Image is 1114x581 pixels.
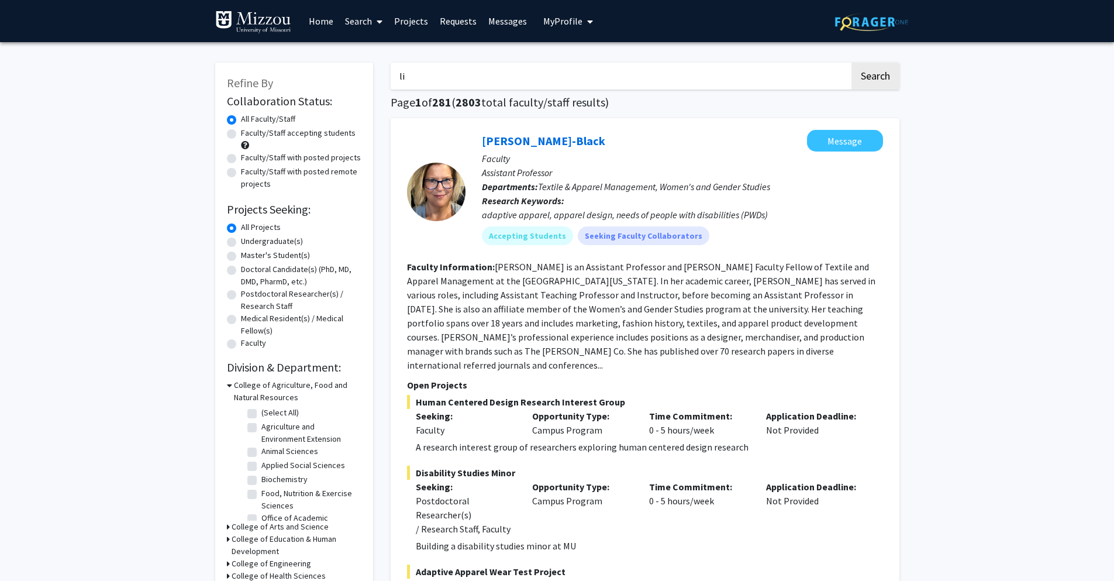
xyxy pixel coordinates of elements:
label: Biochemistry [261,473,308,486]
h3: College of Engineering [232,558,311,570]
p: Time Commitment: [649,409,749,423]
label: (Select All) [261,407,299,419]
div: adaptive apparel, apparel design, needs of people with disabilities (PWDs) [482,208,883,222]
h2: Collaboration Status: [227,94,361,108]
label: Postdoctoral Researcher(s) / Research Staff [241,288,361,312]
h1: Page of ( total faculty/staff results) [391,95,899,109]
span: Textile & Apparel Management, Women's and Gender Studies [538,181,770,192]
div: Campus Program [523,409,640,437]
button: Message Kerri McBee-Black [807,130,883,152]
label: Faculty/Staff with posted remote projects [241,166,361,190]
p: Application Deadline: [766,480,865,494]
a: Search [339,1,388,42]
h2: Projects Seeking: [227,202,361,216]
label: Food, Nutrition & Exercise Sciences [261,487,358,512]
p: Faculty [482,152,883,166]
span: Adaptive Apparel Wear Test Project [407,565,883,579]
div: 0 - 5 hours/week [640,480,757,536]
p: Building a disability studies minor at MU [416,539,883,553]
label: Faculty/Staff with posted projects [241,152,361,164]
h3: College of Education & Human Development [232,533,361,558]
a: Requests [434,1,482,42]
a: Projects [388,1,434,42]
span: Disability Studies Minor [407,466,883,480]
label: Faculty [241,337,266,349]
span: My Profile [543,15,582,27]
div: Postdoctoral Researcher(s) / Research Staff, Faculty [416,494,515,536]
label: Faculty/Staff accepting students [241,127,356,139]
div: Not Provided [757,480,874,536]
label: All Faculty/Staff [241,113,295,125]
label: Undergraduate(s) [241,235,303,247]
b: Faculty Information: [407,261,495,273]
div: Campus Program [523,480,640,536]
h3: College of Agriculture, Food and Natural Resources [234,379,361,404]
img: University of Missouri Logo [215,11,291,34]
span: 281 [432,95,451,109]
span: Refine By [227,75,273,90]
p: Open Projects [407,378,883,392]
img: ForagerOne Logo [835,13,908,31]
h2: Division & Department: [227,360,361,374]
mat-chip: Accepting Students [482,226,573,245]
div: Not Provided [757,409,874,437]
a: Home [303,1,339,42]
b: Research Keywords: [482,195,564,207]
span: 1 [415,95,422,109]
mat-chip: Seeking Faculty Collaborators [578,226,709,245]
p: Seeking: [416,409,515,423]
p: Time Commitment: [649,480,749,494]
span: Human Centered Design Research Interest Group [407,395,883,409]
button: Search [851,63,899,90]
label: Master's Student(s) [241,249,310,262]
iframe: Chat [9,528,50,572]
label: Office of Academic Programs [261,512,358,537]
p: Opportunity Type: [532,409,632,423]
label: Applied Social Sciences [261,459,345,472]
p: Seeking: [416,480,515,494]
a: Messages [482,1,533,42]
label: Agriculture and Environment Extension [261,421,358,445]
span: 2803 [456,95,481,109]
b: Departments: [482,181,538,192]
div: 0 - 5 hours/week [640,409,757,437]
h3: College of Arts and Science [232,521,329,533]
p: Application Deadline: [766,409,865,423]
label: Doctoral Candidate(s) (PhD, MD, DMD, PharmD, etc.) [241,263,361,288]
p: A research interest group of researchers exploring human centered design research [416,440,883,454]
p: Opportunity Type: [532,480,632,494]
input: Search Keywords [391,63,850,90]
div: Faculty [416,423,515,437]
label: Medical Resident(s) / Medical Fellow(s) [241,312,361,337]
p: Assistant Professor [482,166,883,180]
a: [PERSON_NAME]-Black [482,133,605,148]
label: Animal Sciences [261,445,318,458]
label: All Projects [241,221,281,233]
fg-read-more: [PERSON_NAME] is an Assistant Professor and [PERSON_NAME] Faculty Fellow of Textile and Apparel M... [407,261,875,371]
